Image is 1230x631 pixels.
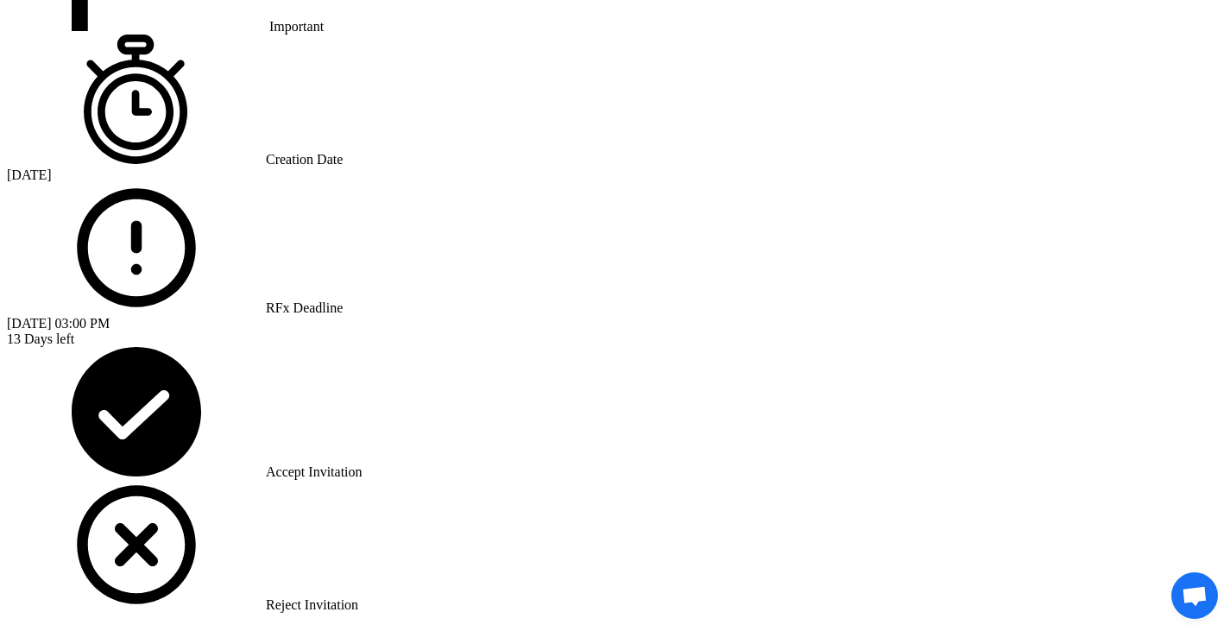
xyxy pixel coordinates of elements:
[7,331,1223,347] div: 13 Days left
[7,347,363,480] div: Accept Invitation
[269,19,324,34] span: Important
[7,316,1223,347] div: [DATE] 03:00 PM
[1171,572,1218,619] a: Open chat
[7,35,1223,167] div: Creation Date
[7,167,1223,183] div: [DATE]
[7,183,1223,316] div: RFx Deadline
[7,480,363,613] div: Reject Invitation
